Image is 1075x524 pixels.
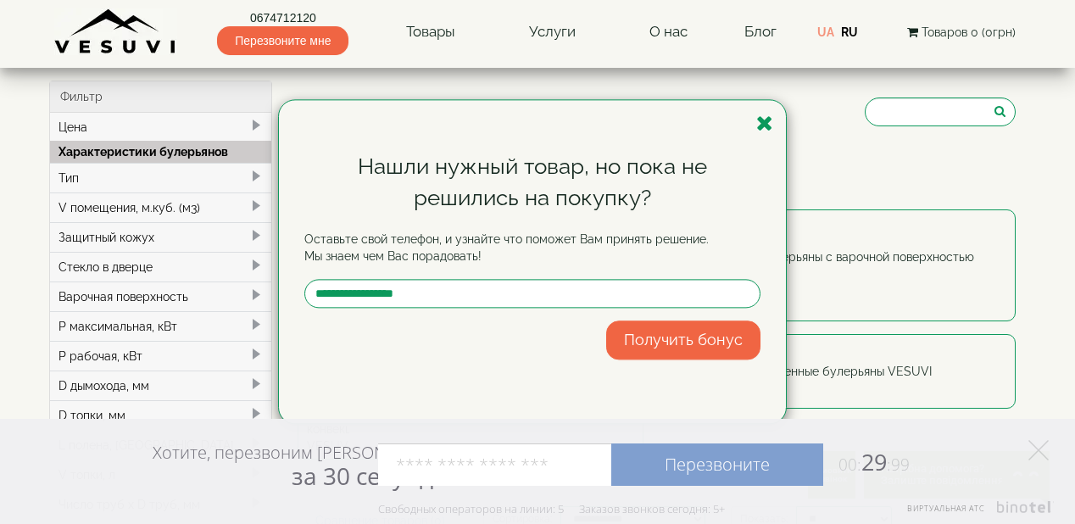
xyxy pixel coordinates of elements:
[897,501,1054,524] a: Виртуальная АТС
[611,443,823,486] a: Перезвоните
[304,231,760,265] p: Оставьте свой телефон, и узнайте что поможет Вам принять решение. Мы знаем чем Вас порадовать!
[378,502,725,516] div: Свободных операторов на линии: 5 Заказов звонков сегодня: 5+
[823,446,910,477] span: 29
[606,321,760,360] button: Получить бонус
[292,460,443,492] span: за 30 секунд?
[838,454,861,476] span: 00:
[887,454,910,476] span: :99
[153,442,443,489] div: Хотите, перезвоним [PERSON_NAME]
[304,151,760,214] div: Нашли нужный товар, но пока не решились на покупку?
